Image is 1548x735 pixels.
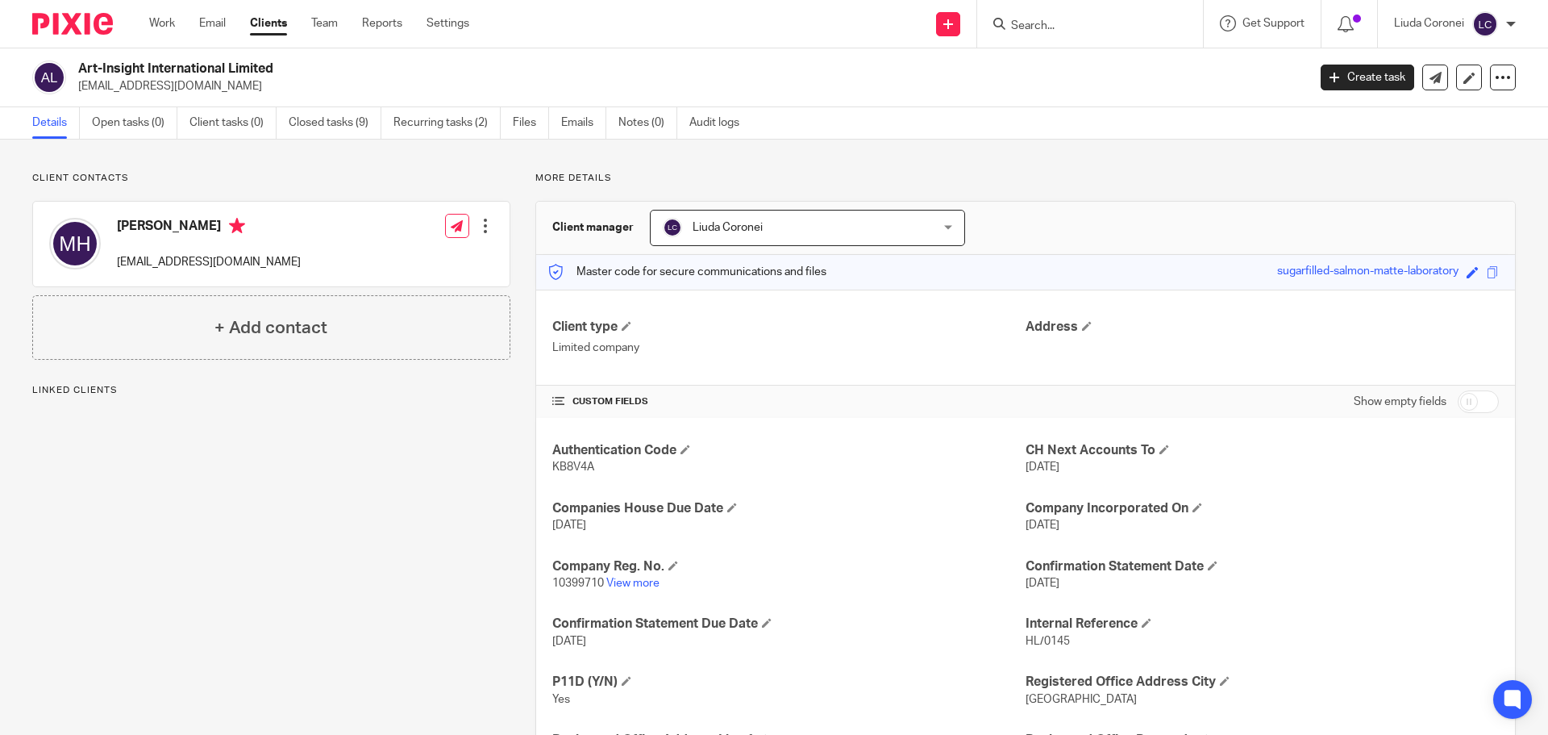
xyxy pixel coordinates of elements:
span: [DATE] [1026,461,1059,473]
h4: Registered Office Address City [1026,674,1499,691]
img: svg%3E [663,218,682,237]
a: Audit logs [689,107,751,139]
p: Client contacts [32,172,510,185]
input: Search [1009,19,1155,34]
span: HL/0145 [1026,636,1070,647]
h4: P11D (Y/N) [552,674,1026,691]
a: Details [32,107,80,139]
h4: Confirmation Statement Date [1026,558,1499,575]
a: Team [311,15,338,31]
h4: Authentication Code [552,442,1026,459]
p: Liuda Coronei [1394,15,1464,31]
h4: Client type [552,319,1026,336]
span: [DATE] [1026,578,1059,589]
img: svg%3E [1472,11,1498,37]
h4: Company Incorporated On [1026,500,1499,517]
a: Reports [362,15,402,31]
p: More details [535,172,1516,185]
h4: Address [1026,319,1499,336]
a: Emails [561,107,606,139]
span: [DATE] [1026,520,1059,531]
span: [DATE] [552,520,586,531]
h4: Company Reg. No. [552,558,1026,575]
span: 10399710 [552,578,604,589]
a: Create task [1321,65,1414,90]
h4: Confirmation Statement Due Date [552,616,1026,633]
h3: Client manager [552,219,634,236]
a: View more [606,578,660,589]
span: KB8V4A [552,461,594,473]
h4: [PERSON_NAME] [117,218,301,238]
p: Limited company [552,340,1026,356]
i: Primary [229,218,245,234]
a: Notes (0) [618,107,677,139]
a: Files [513,107,549,139]
h4: Companies House Due Date [552,500,1026,517]
p: Master code for secure communications and files [548,264,826,280]
img: svg%3E [32,61,66,94]
span: Liuda Coronei [693,222,763,233]
span: [GEOGRAPHIC_DATA] [1026,694,1137,705]
a: Settings [427,15,469,31]
img: Pixie [32,13,113,35]
span: [DATE] [552,636,586,647]
h4: CH Next Accounts To [1026,442,1499,459]
span: Get Support [1242,18,1305,29]
div: sugarfilled-salmon-matte-laboratory [1277,263,1459,282]
a: Work [149,15,175,31]
p: Linked clients [32,384,510,397]
a: Email [199,15,226,31]
span: Yes [552,694,570,705]
img: svg%3E [49,218,101,269]
h4: CUSTOM FIELDS [552,395,1026,408]
a: Client tasks (0) [189,107,277,139]
p: [EMAIL_ADDRESS][DOMAIN_NAME] [78,78,1296,94]
a: Open tasks (0) [92,107,177,139]
h2: Art-Insight International Limited [78,61,1053,77]
label: Show empty fields [1354,394,1446,410]
p: [EMAIL_ADDRESS][DOMAIN_NAME] [117,254,301,270]
a: Closed tasks (9) [289,107,381,139]
a: Clients [250,15,287,31]
a: Recurring tasks (2) [393,107,501,139]
h4: + Add contact [214,315,327,340]
h4: Internal Reference [1026,616,1499,633]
